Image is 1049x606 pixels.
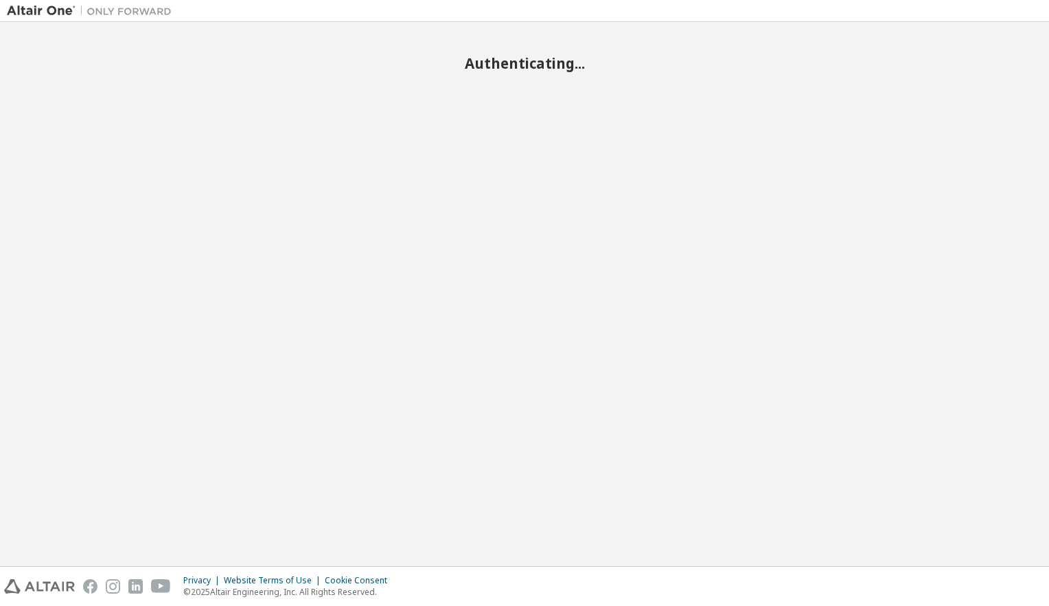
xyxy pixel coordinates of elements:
div: Website Terms of Use [224,575,325,586]
div: Privacy [183,575,224,586]
div: Cookie Consent [325,575,395,586]
img: linkedin.svg [128,579,143,594]
img: facebook.svg [83,579,97,594]
img: altair_logo.svg [4,579,75,594]
img: youtube.svg [151,579,171,594]
img: instagram.svg [106,579,120,594]
img: Altair One [7,4,178,18]
h2: Authenticating... [7,54,1042,72]
p: © 2025 Altair Engineering, Inc. All Rights Reserved. [183,586,395,598]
